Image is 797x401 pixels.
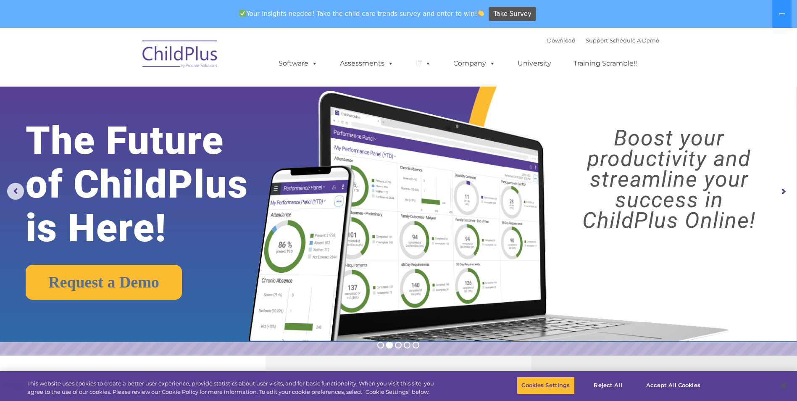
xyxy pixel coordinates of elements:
img: ChildPlus by Procare Solutions [138,34,222,77]
font: | [547,37,659,44]
img: ✅ [239,10,246,16]
button: Reject All [582,377,634,394]
a: Support [586,37,608,44]
rs-layer: Boost your productivity and streamline your success in ChildPlus Online! [551,128,787,231]
a: Assessments [331,55,402,72]
a: Take Survey [489,7,536,21]
a: Schedule A Demo [610,37,659,44]
button: Accept All Cookies [642,377,705,394]
a: IT [408,55,439,72]
a: Download [547,37,576,44]
span: Your insights needed! Take the child care trends survey and enter to win! [236,5,488,22]
button: Close [774,376,793,395]
a: Software [270,55,326,72]
button: Cookies Settings [517,377,574,394]
a: Request a Demo [26,265,182,300]
span: Take Survey [494,7,531,21]
a: Company [445,55,504,72]
a: Training Scramble!! [565,55,645,72]
a: University [509,55,560,72]
rs-layer: The Future of ChildPlus is Here! [26,119,280,250]
div: This website uses cookies to create a better user experience, provide statistics about user visit... [27,380,438,396]
img: 👏 [478,10,484,16]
